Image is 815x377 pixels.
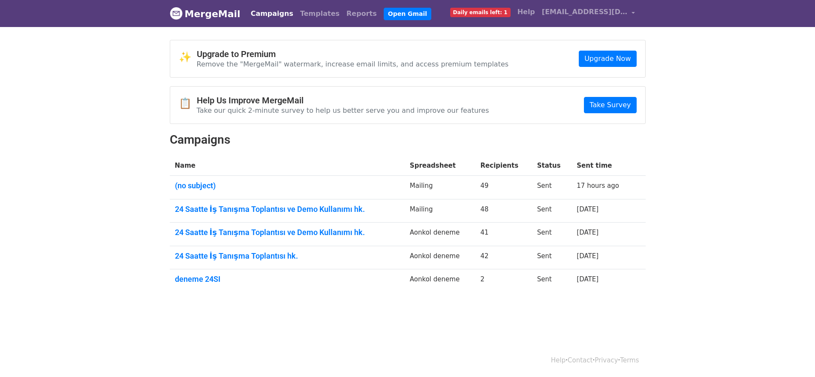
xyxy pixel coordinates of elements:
th: Spreadsheet [405,156,475,176]
a: Templates [297,5,343,22]
a: Campaigns [247,5,297,22]
td: 48 [475,199,532,223]
th: Status [532,156,572,176]
td: Aonkol deneme [405,223,475,246]
a: 24 Saatte İş Tanışma Toplantısı ve Demo Kullanımı hk. [175,228,400,237]
a: Contact [568,356,592,364]
td: Mailing [405,199,475,223]
td: Aonkol deneme [405,269,475,293]
td: Sent [532,176,572,199]
a: Upgrade Now [579,51,636,67]
a: Daily emails left: 1 [447,3,514,21]
a: [DATE] [577,229,598,236]
td: Aonkol deneme [405,246,475,269]
p: Remove the "MergeMail" watermark, increase email limits, and access premium templates [197,60,509,69]
a: Help [551,356,565,364]
a: Terms [620,356,639,364]
a: MergeMail [170,5,241,23]
p: Take our quick 2-minute survey to help us better serve you and improve our features [197,106,489,115]
td: 42 [475,246,532,269]
a: Open Gmail [384,8,431,20]
h4: Upgrade to Premium [197,49,509,59]
a: [DATE] [577,252,598,260]
td: Mailing [405,176,475,199]
th: Sent time [571,156,633,176]
th: Name [170,156,405,176]
span: Daily emails left: 1 [450,8,511,17]
a: [EMAIL_ADDRESS][DOMAIN_NAME] [538,3,639,24]
a: 24 Saatte İş Tanışma Toplantısı hk. [175,251,400,261]
td: Sent [532,246,572,269]
td: Sent [532,199,572,223]
a: deneme 24SI [175,274,400,284]
a: Privacy [595,356,618,364]
span: ✨ [179,51,197,63]
a: Reports [343,5,380,22]
a: (no subject) [175,181,400,190]
img: MergeMail logo [170,7,183,20]
a: 17 hours ago [577,182,619,190]
td: Sent [532,223,572,246]
a: 24 Saatte İş Tanışma Toplantısı ve Demo Kullanımı hk. [175,205,400,214]
td: Sent [532,269,572,293]
a: [DATE] [577,275,598,283]
th: Recipients [475,156,532,176]
h4: Help Us Improve MergeMail [197,95,489,106]
a: Take Survey [584,97,636,113]
a: Help [514,3,538,21]
td: 2 [475,269,532,293]
span: [EMAIL_ADDRESS][DOMAIN_NAME] [542,7,628,17]
span: 📋 [179,97,197,110]
h2: Campaigns [170,133,646,147]
td: 49 [475,176,532,199]
a: [DATE] [577,205,598,213]
td: 41 [475,223,532,246]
